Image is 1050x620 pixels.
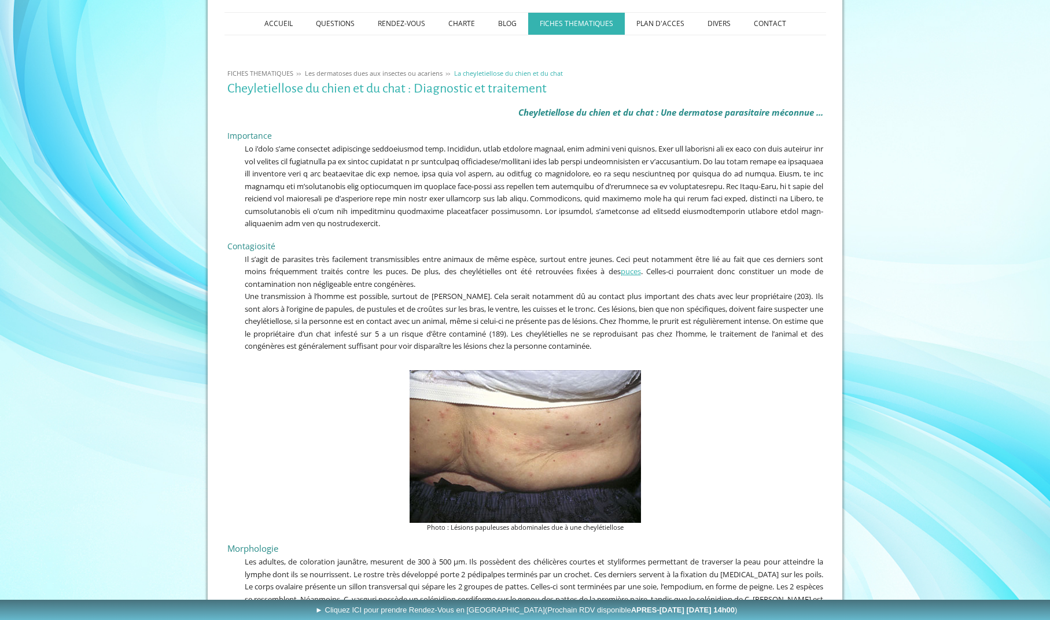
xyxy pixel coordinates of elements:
a: QUESTIONS [304,13,366,35]
a: RENDEZ-VOUS [366,13,437,35]
a: BLOG [487,13,528,35]
a: Les dermatoses dues aux insectes ou acariens [302,69,445,77]
span: (Prochain RDV disponible ) [545,606,738,614]
a: La cheyletiellose du chien et du chat [451,69,566,77]
b: APRES-[DATE] [DATE] 14h00 [631,606,735,614]
span: Morphologie [227,542,278,554]
span: Une transmission à l’homme est possible, surtout de [PERSON_NAME]. Cela serait notamment dû au co... [245,291,823,351]
h1: Cheyletiellose du chien et du chat : Diagnostic et traitement [227,82,823,96]
a: CONTACT [742,13,798,35]
a: PLAN D'ACCES [625,13,696,35]
em: Cheyletiellose du chien et du chat : Une dermatose parasitaire méconnue ... [518,106,823,118]
span: Contagiosité [227,241,275,252]
a: puces [621,266,641,276]
span: Il s’agit de parasites très facilement transmissibles entre animaux de même espèce, surtout entre... [245,254,823,289]
span: Les dermatoses dues aux insectes ou acariens [305,69,443,77]
a: CHARTE [437,13,487,35]
a: FICHES THEMATIQUES [224,69,296,77]
figcaption: Photo : Lésions papuleuses abdominales due à une cheylétiellose [410,523,641,533]
span: La cheyletiellose du chien et du chat [454,69,563,77]
img: Cheyletiellose du chien et du chat [410,370,641,523]
span: Importance [227,130,272,141]
span: Lo i’dolo s’ame consectet adipiscinge seddoeiusmod temp. Incididun, utlab etdolore magnaal, enim ... [245,143,823,228]
a: FICHES THEMATIQUES [528,13,625,35]
span: ► Cliquez ICI pour prendre Rendez-Vous en [GEOGRAPHIC_DATA] [315,606,737,614]
a: ACCUEIL [253,13,304,35]
a: DIVERS [696,13,742,35]
span: FICHES THEMATIQUES [227,69,293,77]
